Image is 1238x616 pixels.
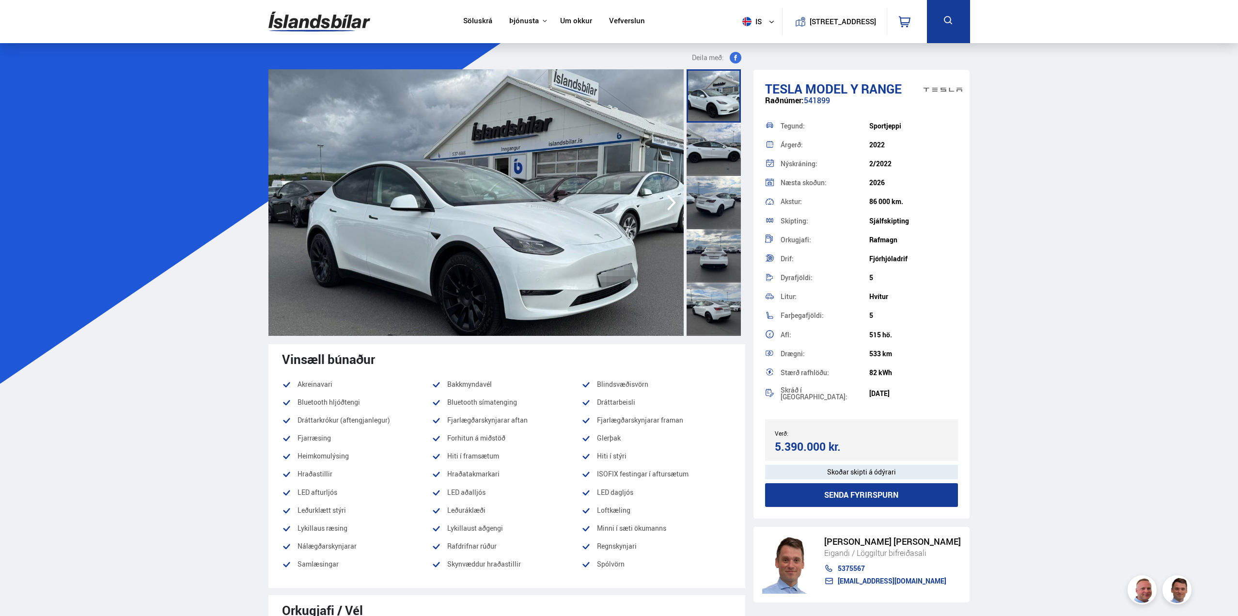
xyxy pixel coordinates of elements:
[814,17,873,26] button: [STREET_ADDRESS]
[775,430,862,437] div: Verð:
[1164,577,1193,606] img: FbJEzSuNWCJXmdc-.webp
[692,52,724,63] span: Deila með:
[924,75,962,105] img: brand logo
[824,565,961,572] a: 5375567
[282,432,432,444] li: Fjarræsing
[282,540,432,552] li: Nálægðarskynjarar
[781,293,869,300] div: Litur:
[581,540,731,552] li: Regnskynjari
[824,577,961,585] a: [EMAIL_ADDRESS][DOMAIN_NAME]
[432,379,581,390] li: Bakkmyndavél
[432,522,581,534] li: Lykillaust aðgengi
[432,432,581,444] li: Forhitun á miðstöð
[282,522,432,534] li: Lykillaus ræsing
[684,69,1099,336] img: 3563895.jpeg
[268,6,370,37] img: G0Ugv5HjCgRt.svg
[463,16,492,27] a: Söluskrá
[581,396,731,408] li: Dráttarbeisli
[765,95,804,106] span: Raðnúmer:
[581,468,731,480] li: ISOFIX festingar í aftursætum
[581,505,731,516] li: Loftkæling
[781,332,869,338] div: Afl:
[282,414,432,426] li: Dráttarkrókur (aftengjanlegur)
[738,17,763,26] span: is
[765,483,958,507] button: Senda fyrirspurn
[432,558,581,570] li: Skynvæddur hraðastillir
[781,179,869,186] div: Næsta skoðun:
[869,369,958,377] div: 82 kWh
[742,17,752,26] img: svg+xml;base64,PHN2ZyB4bWxucz0iaHR0cDovL3d3dy53My5vcmcvMjAwMC9zdmciIHdpZHRoPSI1MTIiIGhlaWdodD0iNT...
[787,8,881,35] a: [STREET_ADDRESS]
[282,396,432,408] li: Bluetooth hljóðtengi
[805,80,902,97] span: Model Y RANGE
[581,522,731,534] li: Minni í sæti ökumanns
[738,7,782,36] button: is
[869,236,958,244] div: Rafmagn
[781,369,869,376] div: Stærð rafhlöðu:
[781,142,869,148] div: Árgerð:
[781,160,869,167] div: Nýskráning:
[869,390,958,397] div: [DATE]
[432,414,581,426] li: Fjarlægðarskynjarar aftan
[282,352,732,366] div: Vinsæll búnaður
[432,540,581,552] li: Rafdrifnar rúður
[282,487,432,498] li: LED afturljós
[869,122,958,130] div: Sportjeppi
[869,312,958,319] div: 5
[775,440,859,453] div: 5.390.000 kr.
[781,123,869,129] div: Tegund:
[581,487,731,498] li: LED dagljós
[781,387,869,400] div: Skráð í [GEOGRAPHIC_DATA]:
[581,432,731,444] li: Glerþak
[781,312,869,319] div: Farþegafjöldi:
[869,255,958,263] div: Fjórhjóladrif
[432,487,581,498] li: LED aðalljós
[1129,577,1158,606] img: siFngHWaQ9KaOqBr.png
[869,274,958,282] div: 5
[268,69,684,336] img: 3563894.jpeg
[282,558,432,570] li: Samlæsingar
[869,198,958,205] div: 86 000 km.
[762,536,815,594] img: FbJEzSuNWCJXmdc-.webp
[432,468,581,480] li: Hraðatakmarkari
[869,217,958,225] div: Sjálfskipting
[781,237,869,243] div: Orkugjafi:
[781,218,869,224] div: Skipting:
[432,505,581,516] li: Leðuráklæði
[869,179,958,187] div: 2026
[765,465,958,479] div: Skoðar skipti á ódýrari
[560,16,592,27] a: Um okkur
[824,547,961,559] div: Eigandi / Löggiltur bifreiðasali
[869,293,958,300] div: Hvítur
[432,396,581,408] li: Bluetooth símatenging
[781,255,869,262] div: Drif:
[869,141,958,149] div: 2022
[282,505,432,516] li: Leðurklætt stýri
[869,160,958,168] div: 2/2022
[765,80,802,97] span: Tesla
[282,450,432,462] li: Heimkomulýsing
[581,379,731,390] li: Blindsvæðisvörn
[688,52,745,63] button: Deila með:
[781,350,869,357] div: Drægni:
[781,198,869,205] div: Akstur:
[581,450,731,462] li: Hiti í stýri
[282,468,432,480] li: Hraðastillir
[781,274,869,281] div: Dyrafjöldi:
[609,16,645,27] a: Vefverslun
[581,414,731,426] li: Fjarlægðarskynjarar framan
[581,558,731,576] li: Spólvörn
[869,331,958,339] div: 515 hö.
[282,379,432,390] li: Akreinavari
[509,16,539,26] button: Þjónusta
[869,350,958,358] div: 533 km
[824,537,961,547] div: [PERSON_NAME] [PERSON_NAME]
[432,450,581,462] li: Hiti í framsætum
[765,96,958,115] div: 541899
